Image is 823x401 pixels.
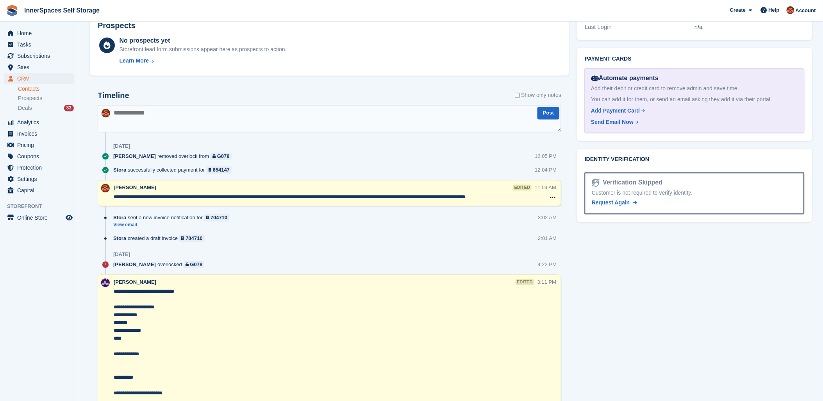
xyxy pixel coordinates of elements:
div: Last Login [585,23,694,32]
a: 704710 [204,214,230,222]
span: Online Store [17,212,64,223]
img: Abby Tilley [102,109,110,118]
span: Home [17,28,64,39]
a: InnerSpaces Self Storage [21,4,103,17]
div: Add their debit or credit card to remove admin and save time. [591,84,798,93]
a: menu [4,212,74,223]
span: Stora [113,214,126,222]
div: Verification Skipped [600,178,663,188]
div: Customer is not required to verify identity. [592,189,797,197]
div: 3:11 PM [537,279,556,286]
span: Settings [17,174,64,184]
input: Show only notes [515,91,520,100]
span: [PERSON_NAME] [114,279,156,285]
span: Deals [18,104,32,112]
span: Tasks [17,39,64,50]
img: stora-icon-8386f47178a22dfd0bd8f6a31ec36ba5ce8667c1dd55bd0f319d3a0aa187defe.svg [6,5,18,16]
span: Request Again [592,200,630,206]
a: 704710 [179,235,205,242]
a: menu [4,140,74,150]
h2: Prospects [98,21,136,30]
div: Send Email Now [591,118,634,127]
span: Create [730,6,746,14]
span: Analytics [17,117,64,128]
a: menu [4,151,74,162]
a: menu [4,62,74,73]
div: 3:02 AM [538,214,557,222]
a: menu [4,50,74,61]
div: 704710 [186,235,202,242]
h2: Identity verification [585,157,804,163]
div: [DATE] [113,143,130,150]
div: Automate payments [591,73,798,83]
a: 654147 [207,166,232,174]
a: Contacts [18,85,74,93]
div: created a draft invoice [113,235,209,242]
div: n/a [694,23,804,32]
a: menu [4,117,74,128]
div: 12:05 PM [535,153,557,160]
div: edited [513,185,532,191]
span: [PERSON_NAME] [113,153,156,160]
span: Subscriptions [17,50,64,61]
span: Stora [113,166,126,174]
img: Abby Tilley [787,6,794,14]
div: 704710 [211,214,227,222]
div: Add Payment Card [591,107,640,115]
a: Learn More [120,57,287,65]
span: Storefront [7,202,78,210]
img: Identity Verification Ready [592,179,600,187]
div: Storefront lead form submissions appear here as prospects to action. [120,45,287,54]
img: Abby Tilley [101,184,110,193]
a: G078 [211,153,231,160]
span: [PERSON_NAME] [113,261,156,269]
div: 654147 [213,166,230,174]
button: Post [537,107,559,120]
a: G078 [184,261,204,269]
img: Paul Allo [101,279,110,287]
div: No prospects yet [120,36,287,45]
a: Preview store [64,213,74,222]
div: You can add it for them, or send an email asking they add it via their portal. [591,96,798,104]
div: removed overlock from [113,153,236,160]
span: Sites [17,62,64,73]
span: Stora [113,235,126,242]
span: [PERSON_NAME] [114,185,156,191]
div: 2:01 AM [538,235,557,242]
div: edited [516,279,534,285]
div: sent a new invoice notification for [113,214,233,222]
span: Protection [17,162,64,173]
h2: Timeline [98,91,129,100]
label: Show only notes [515,91,562,100]
span: Coupons [17,151,64,162]
div: 4:22 PM [538,261,557,269]
span: Help [769,6,780,14]
a: menu [4,28,74,39]
div: G078 [217,153,230,160]
span: Account [796,7,816,14]
div: overlocked [113,261,208,269]
a: menu [4,174,74,184]
span: Pricing [17,140,64,150]
div: successfully collected payment for [113,166,236,174]
a: Prospects [18,94,74,102]
a: menu [4,162,74,173]
span: Prospects [18,95,42,102]
a: menu [4,73,74,84]
div: 12:04 PM [535,166,557,174]
div: [DATE] [113,252,130,258]
a: menu [4,39,74,50]
div: 33 [64,105,74,111]
div: Learn More [120,57,149,65]
a: menu [4,185,74,196]
a: menu [4,128,74,139]
span: Invoices [17,128,64,139]
div: 11:59 AM [535,184,556,192]
a: Deals 33 [18,104,74,112]
h2: Payment cards [585,56,804,62]
div: G078 [190,261,203,269]
span: CRM [17,73,64,84]
span: Capital [17,185,64,196]
a: Request Again [592,199,637,207]
a: View email [113,222,233,229]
